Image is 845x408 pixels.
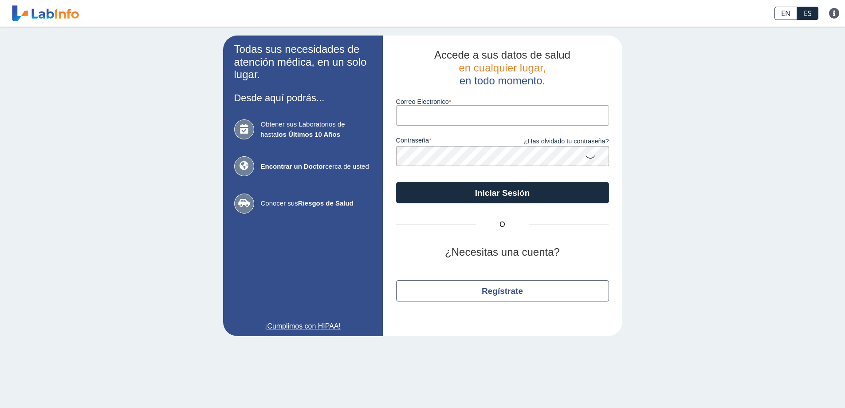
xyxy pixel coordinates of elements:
span: Conocer sus [261,198,372,209]
span: en cualquier lugar, [459,62,546,74]
b: los Últimos 10 Años [277,131,340,138]
button: Regístrate [396,280,609,301]
a: EN [774,7,797,20]
h3: Desde aquí podrás... [234,92,372,103]
h2: ¿Necesitas una cuenta? [396,246,609,259]
label: contraseña [396,137,503,147]
a: ¿Has olvidado tu contraseña? [503,137,609,147]
a: ES [797,7,818,20]
span: O [476,219,529,230]
label: Correo Electronico [396,98,609,105]
a: ¡Cumplimos con HIPAA! [234,321,372,332]
span: en todo momento. [460,75,545,87]
button: Iniciar Sesión [396,182,609,203]
h2: Todas sus necesidades de atención médica, en un solo lugar. [234,43,372,81]
span: Obtener sus Laboratorios de hasta [261,119,372,139]
span: cerca de usted [261,162,372,172]
b: Riesgos de Salud [298,199,354,207]
span: Accede a sus datos de salud [434,49,570,61]
b: Encontrar un Doctor [261,162,326,170]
